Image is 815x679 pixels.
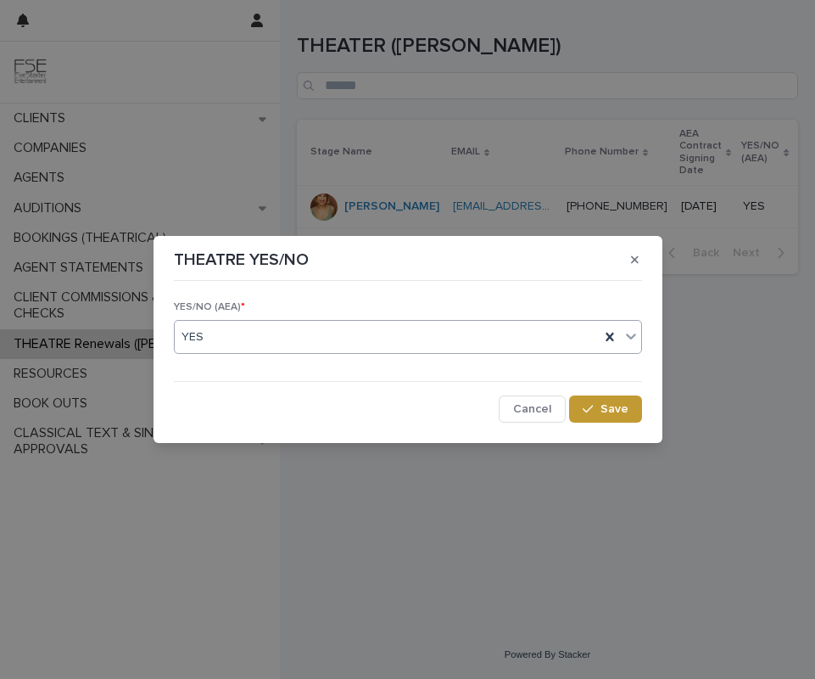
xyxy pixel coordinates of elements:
p: THEATRE YES/NO [174,250,309,270]
span: Save [600,403,628,415]
button: Cancel [499,396,566,423]
span: YES [181,328,204,346]
span: Cancel [513,403,551,415]
span: YES/NO (AEA) [174,302,245,312]
button: Save [569,396,641,423]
